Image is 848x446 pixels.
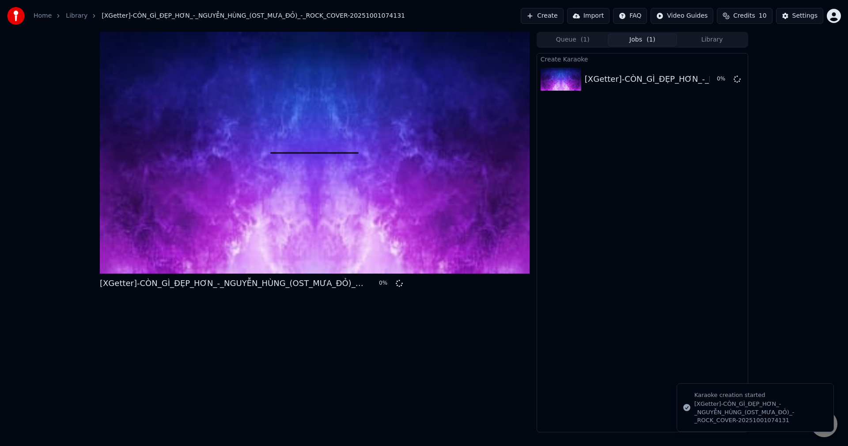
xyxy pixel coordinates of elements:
[733,11,755,20] span: Credits
[608,34,678,46] button: Jobs
[677,34,747,46] button: Library
[792,11,818,20] div: Settings
[694,391,826,400] div: Karaoke creation started
[102,11,405,20] span: [XGetter]-CÒN_GÌ_ĐẸP_HƠN_-_NGUYỄN_HÙNG_(OST_MƯA_ĐỎ)_-_ROCK_COVER-20251001074131
[7,7,25,25] img: youka
[717,8,772,24] button: Credits10
[776,8,823,24] button: Settings
[34,11,52,20] a: Home
[100,277,365,290] div: [XGetter]-CÒN_GÌ_ĐẸP_HƠN_-_NGUYỄN_HÙNG_(OST_MƯA_ĐỎ)_-_ROCK_COVER-20251001074131
[538,34,608,46] button: Queue
[581,35,590,44] span: ( 1 )
[379,280,392,287] div: 0 %
[759,11,767,20] span: 10
[567,8,609,24] button: Import
[651,8,713,24] button: Video Guides
[647,35,655,44] span: ( 1 )
[537,53,748,64] div: Create Karaoke
[694,400,826,424] div: [XGetter]-CÒN_GÌ_ĐẸP_HƠN_-_NGUYỄN_HÙNG_(OST_MƯA_ĐỎ)_-_ROCK_COVER-20251001074131
[521,8,564,24] button: Create
[717,76,730,83] div: 0 %
[66,11,87,20] a: Library
[34,11,405,20] nav: breadcrumb
[613,8,647,24] button: FAQ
